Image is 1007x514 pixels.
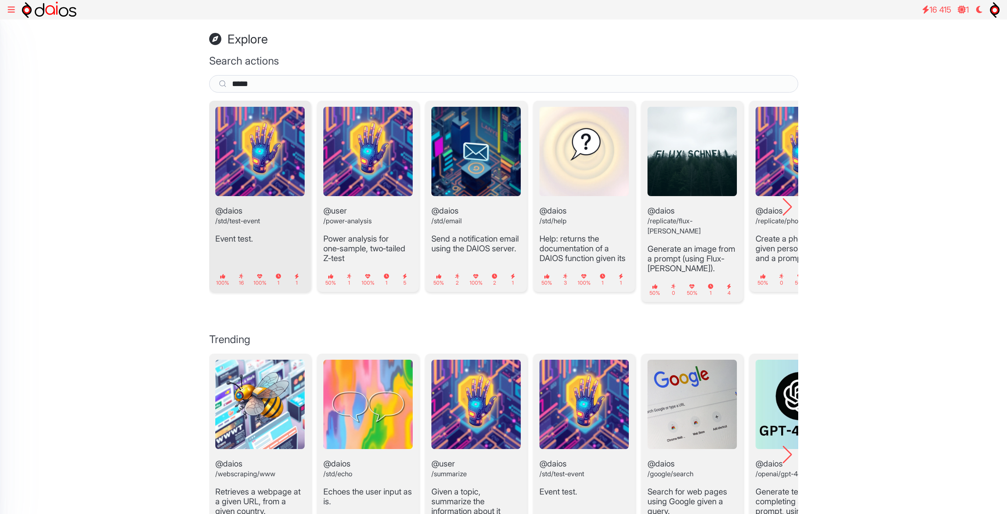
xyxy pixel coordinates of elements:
small: 100% [470,273,483,286]
img: echo.webp [323,360,413,449]
img: openai-gpt-4o-mini.webp [756,360,845,449]
small: 50% [795,273,806,286]
small: 50% [325,273,336,286]
img: standard-tool.webp [323,107,413,196]
small: 1 [708,283,713,296]
img: email.webp [431,107,521,196]
small: /replicate/flux-[PERSON_NAME] [648,217,701,235]
small: 100% [253,273,266,286]
header: @user [323,107,413,234]
small: 1 [619,273,623,286]
small: 4 [727,283,731,296]
small: 100% [362,273,375,286]
a: 1 [954,2,973,18]
small: 0 [779,273,784,286]
p: Help: returns the documentation of a DAIOS function given its name. [539,234,629,273]
small: /google/search [648,470,693,478]
img: help.webp [539,107,629,196]
header: @daios [215,360,305,487]
p: Echoes the user input as is. [323,487,413,506]
header: @daios [648,360,737,487]
div: 4 / 6 [533,101,635,292]
small: 1 [600,273,605,286]
small: 16 [239,273,244,286]
img: webscraping.webp [215,360,305,449]
img: logo-h.svg [22,2,76,18]
small: 3 [563,273,567,286]
div: 6 / 6 [749,101,851,292]
small: /std/test-event [539,470,584,478]
div: Next slide [777,197,798,218]
p: Event test. [215,234,305,244]
img: google-search.webp [648,360,737,449]
small: /std/echo [323,470,352,478]
small: /power-analysis [323,217,372,225]
small: 5 [403,273,407,286]
img: standard-tool.webp [431,360,521,449]
small: 2 [455,273,459,286]
small: 50% [650,283,660,296]
small: 1 [276,273,281,286]
h3: Trending [209,333,798,346]
a: 16 415 [918,2,955,18]
small: 0 [671,283,676,296]
header: @daios [756,107,845,234]
small: /std/test-event [215,217,260,225]
small: 50% [433,273,444,286]
img: symbol.svg [990,2,1000,18]
small: /std/help [539,217,567,225]
h3: Search actions [209,54,798,67]
header: @user [431,360,521,487]
span: 1 [966,5,969,15]
p: Send a notification email using the DAIOS server. [431,234,521,253]
small: 50% [541,273,552,286]
img: standard-tool.webp [539,360,629,449]
img: flux-schnell.webp [648,107,737,196]
small: 50% [687,283,697,296]
div: Next slide [777,444,798,465]
h1: Explore [209,32,798,46]
span: 16 415 [929,5,951,15]
small: 100% [216,273,229,286]
header: @daios [431,107,521,234]
small: 1 [384,273,389,286]
small: /webscraping/www [215,470,275,478]
small: /summarize [431,470,467,478]
small: 1 [511,273,515,286]
p: Generate an image from a prompt (using Flux-[PERSON_NAME]). [648,244,737,273]
small: 1 [347,273,351,286]
img: standard-tool.webp [215,107,305,196]
small: /openai/gpt-4o-mini [756,470,817,478]
p: Create a photo for a given person's image and a prompt. [756,234,845,263]
small: 50% [758,273,768,286]
small: /std/email [431,217,462,225]
header: @daios [648,107,737,244]
small: /replicate/photomaker [756,217,823,225]
div: 5 / 6 [641,101,743,302]
p: Power analysis for one‑sample, two‑tailed Z‑test [323,234,413,263]
div: 1 / 6 [209,101,311,292]
header: @daios [215,107,305,234]
header: @daios [539,360,629,487]
div: 3 / 6 [425,101,527,292]
small: 100% [578,273,591,286]
header: @daios [756,360,845,487]
small: 1 [295,273,299,286]
p: Event test. [539,487,629,497]
header: @daios [323,360,413,487]
img: standard-tool.webp [756,107,845,196]
div: 2 / 6 [317,101,419,292]
header: @daios [539,107,629,234]
small: 2 [492,273,497,286]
